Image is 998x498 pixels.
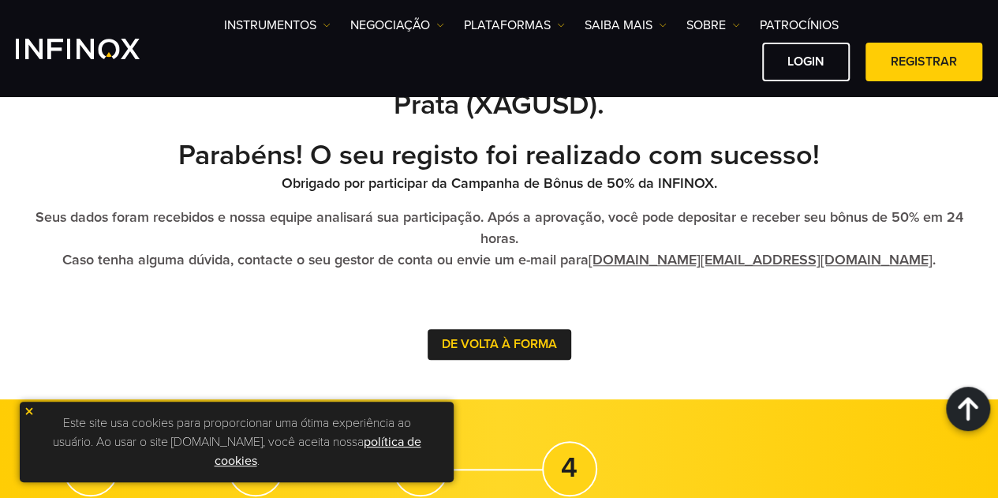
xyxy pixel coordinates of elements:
[28,410,446,474] p: Este site usa cookies para proporcionar uma ótima experiência ao usuário. Ao usar o site [DOMAIN_...
[282,174,717,192] strong: Obrigado por participar da Campanha de Bônus de 50% da INFINOX.
[865,43,982,81] a: Registrar
[585,16,667,35] a: Saiba mais
[178,138,820,172] strong: Parabéns! O seu registo foi realizado com sucesso!
[24,406,35,417] img: yellow close icon
[428,329,571,360] button: DE VOLTA À FORMA
[762,43,850,81] a: Login
[561,451,577,485] strong: 4
[16,39,177,59] a: INFINOX Logo
[350,16,444,35] a: NEGOCIAÇÃO
[686,16,740,35] a: SOBRE
[464,16,565,35] a: PLATAFORMAS
[36,208,963,268] strong: Seus dados foram recebidos e nossa equipe analisará sua participação. Após a aprovação, você pode...
[589,251,933,268] a: [DOMAIN_NAME][EMAIL_ADDRESS][DOMAIN_NAME]
[760,16,839,35] a: Patrocínios
[224,16,331,35] a: Instrumentos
